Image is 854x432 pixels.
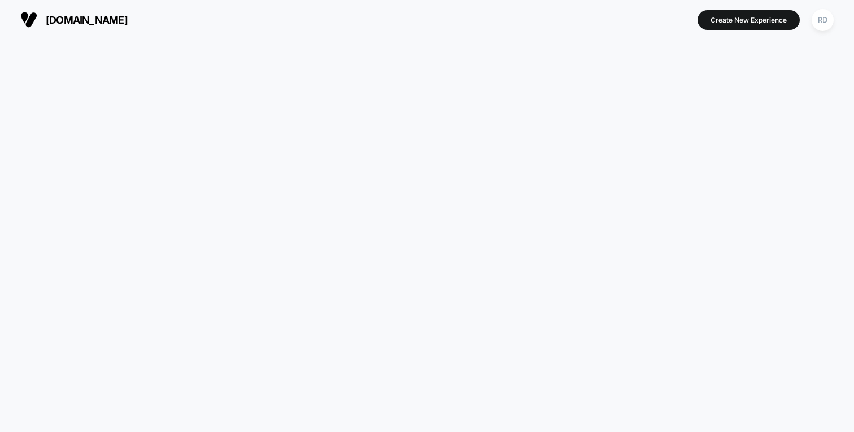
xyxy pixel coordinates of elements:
[698,10,800,30] button: Create New Experience
[17,11,131,29] button: [DOMAIN_NAME]
[20,11,37,28] img: Visually logo
[812,9,834,31] div: RD
[46,14,128,26] span: [DOMAIN_NAME]
[808,8,837,32] button: RD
